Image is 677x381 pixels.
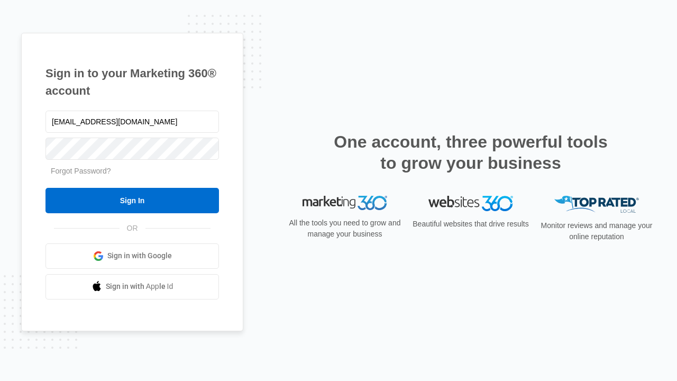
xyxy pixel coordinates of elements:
[106,281,173,292] span: Sign in with Apple Id
[331,131,611,174] h2: One account, three powerful tools to grow your business
[45,243,219,269] a: Sign in with Google
[428,196,513,211] img: Websites 360
[537,220,656,242] p: Monitor reviews and manage your online reputation
[45,274,219,300] a: Sign in with Apple Id
[411,219,530,230] p: Beautiful websites that drive results
[51,167,111,175] a: Forgot Password?
[45,65,219,99] h1: Sign in to your Marketing 360® account
[45,188,219,213] input: Sign In
[303,196,387,211] img: Marketing 360
[45,111,219,133] input: Email
[120,223,145,234] span: OR
[554,196,639,213] img: Top Rated Local
[107,250,172,261] span: Sign in with Google
[286,217,404,240] p: All the tools you need to grow and manage your business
